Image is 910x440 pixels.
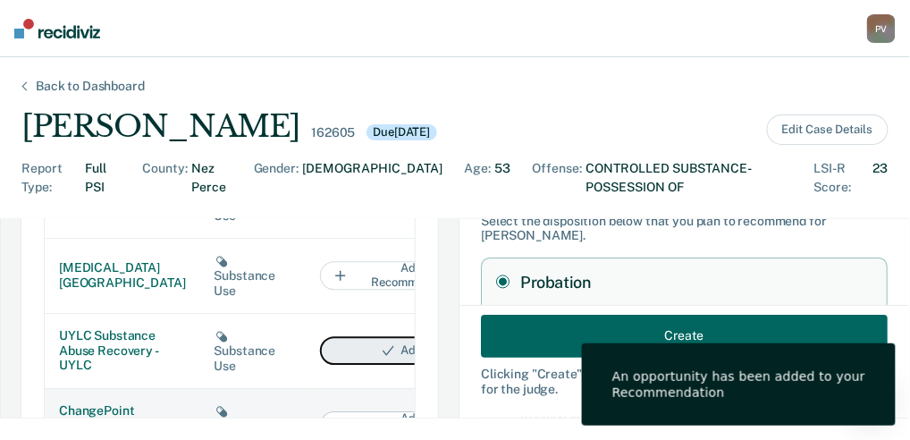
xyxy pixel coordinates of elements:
[465,159,492,197] div: Age :
[367,124,438,140] div: Due [DATE]
[21,159,81,197] div: Report Type :
[59,260,186,291] div: [MEDICAL_DATA][GEOGRAPHIC_DATA]
[303,159,443,197] div: [DEMOGRAPHIC_DATA]
[215,328,292,374] div: Substance Use
[59,328,186,373] div: UYLC Substance Abuse Recovery - UYLC
[14,19,100,38] img: Recidiviz
[873,159,889,197] div: 23
[191,159,232,197] div: Nez Perce
[320,411,499,440] button: Add to Recommendation
[481,314,888,357] button: Create
[767,114,889,145] button: Edit Case Details
[254,159,299,197] div: Gender :
[85,159,121,197] div: Full PSI
[867,14,896,43] div: P V
[14,79,166,94] div: Back to Dashboard
[320,261,499,290] button: Add to Recommendation
[481,214,888,244] div: Select the disposition below that you plan to recommend for [PERSON_NAME] .
[311,125,355,140] div: 162605
[142,159,188,197] div: County :
[586,159,793,197] div: CONTROLLED SUBSTANCE-POSSESSION OF
[21,108,300,145] div: [PERSON_NAME]
[867,14,896,43] button: PV
[814,159,870,197] div: LSI-R Score :
[481,366,888,396] div: Clicking " Create " will generate a downloadable report for the judge.
[612,368,865,401] div: An opportunity has been added to your Recommendation
[520,273,872,292] label: Probation
[495,159,511,197] div: 53
[215,253,292,299] div: Substance Use
[533,159,583,197] div: Offense :
[320,336,499,365] button: Added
